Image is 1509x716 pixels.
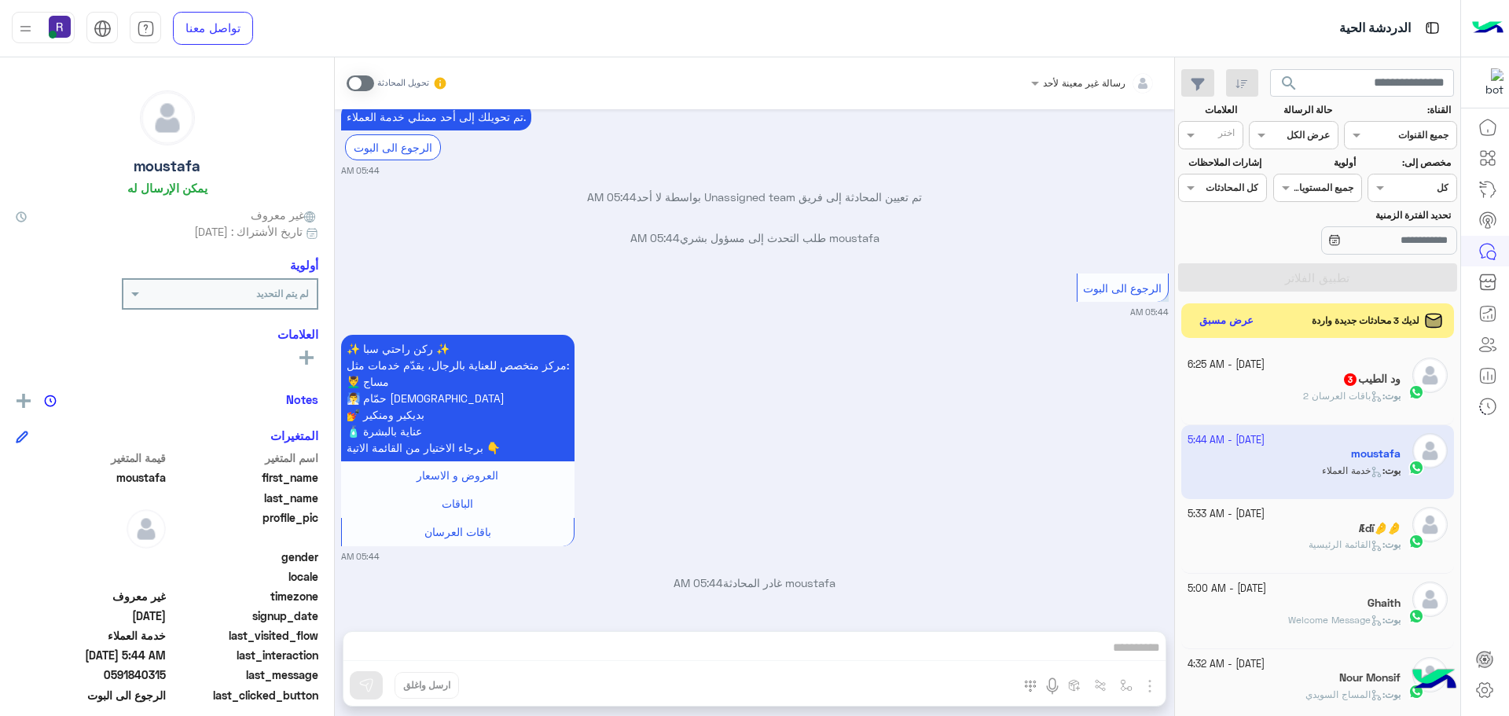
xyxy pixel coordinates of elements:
span: last_interaction [169,647,319,663]
span: الرجوع الى البوت [1083,281,1162,295]
span: gender [169,549,319,565]
div: اختر [1218,126,1237,144]
img: hulul-logo.png [1407,653,1462,708]
span: القائمة الرئيسية [1309,538,1382,550]
span: last_visited_flow [169,627,319,644]
b: : [1382,614,1401,626]
small: تحويل المحادثة [377,77,429,90]
h6: العلامات [16,327,318,341]
button: search [1270,69,1309,103]
button: ارسل واغلق [395,672,459,699]
h6: أولوية [290,258,318,272]
small: 05:44 AM [1130,306,1169,318]
span: بوت [1385,538,1401,550]
label: حالة الرسالة [1251,103,1332,117]
img: WhatsApp [1408,534,1424,549]
span: بوت [1385,390,1401,402]
img: Logo [1472,12,1503,45]
img: defaultAdmin.png [1412,507,1448,542]
span: last_message [169,666,319,683]
h6: Notes [286,392,318,406]
span: last_name [169,490,319,506]
img: defaultAdmin.png [127,509,166,549]
span: تاريخ الأشتراك : [DATE] [194,223,303,240]
span: باقات العرسان [424,525,491,538]
span: 3 [1344,373,1357,386]
span: الباقات [442,497,473,510]
label: العلامات [1180,103,1237,117]
p: الدردشة الحية [1339,18,1411,39]
span: قيمة المتغير [16,450,166,466]
span: بوت [1385,688,1401,700]
b: لم يتم التحديد [256,288,309,299]
span: first_name [169,469,319,486]
p: تم تعيين المحادثة إلى فريق Unassigned team بواسطة لا أحد [341,189,1169,205]
span: المساج السويدي [1305,688,1382,700]
img: WhatsApp [1408,384,1424,400]
b: : [1382,390,1401,402]
small: [DATE] - 5:33 AM [1188,507,1265,522]
span: search [1280,74,1298,93]
label: مخصص إلى: [1370,156,1451,170]
h5: moustafa [134,157,200,175]
h6: يمكن الإرسال له [127,181,207,195]
span: رسالة غير معينة لأحد [1043,77,1125,89]
span: لديك 3 محادثات جديدة واردة [1312,314,1419,328]
img: defaultAdmin.png [141,91,194,145]
span: moustafa [16,469,166,486]
span: 05:44 AM [587,190,637,204]
div: الرجوع الى البوت [345,134,441,160]
span: 2025-10-10T02:44:41.853Z [16,647,166,663]
b: : [1382,688,1401,700]
a: tab [130,12,161,45]
h5: Ædï🤌🤌 [1359,522,1401,535]
span: last_clicked_button [169,687,319,703]
span: 0591840315 [16,666,166,683]
img: 322853014244696 [1475,68,1503,97]
span: profile_pic [169,509,319,545]
small: 05:44 AM [341,164,380,177]
small: [DATE] - 5:00 AM [1188,582,1266,597]
img: add [17,394,31,408]
span: اسم المتغير [169,450,319,466]
a: تواصل معنا [173,12,253,45]
span: باقات العرسان 2 [1303,390,1382,402]
span: بوت [1385,614,1401,626]
span: null [16,549,166,565]
span: signup_date [169,608,319,624]
p: moustafa غادر المحادثة [341,575,1169,591]
label: أولوية [1275,156,1356,170]
img: profile [16,19,35,39]
p: 10/10/2025, 5:44 AM [341,335,575,461]
img: WhatsApp [1408,608,1424,624]
p: moustafa طلب التحدث إلى مسؤول بشري [341,229,1169,246]
span: غير معروف [251,207,318,223]
p: 10/10/2025, 5:44 AM [341,103,531,130]
span: Welcome Message [1288,614,1382,626]
button: عرض مسبق [1193,310,1261,332]
h5: ود الطيب [1342,373,1401,386]
img: tab [94,20,112,38]
button: تطبيق الفلاتر [1178,263,1457,292]
img: defaultAdmin.png [1412,582,1448,617]
h5: Nour Monsif [1339,671,1401,685]
img: defaultAdmin.png [1412,358,1448,393]
span: خدمة العملاء [16,627,166,644]
span: locale [169,568,319,585]
img: userImage [49,16,71,38]
span: null [16,568,166,585]
span: 05:44 AM [630,231,680,244]
small: [DATE] - 6:25 AM [1188,358,1265,373]
span: العروض و الاسعار [417,468,498,482]
h6: المتغيرات [270,428,318,442]
small: 05:44 AM [341,550,380,563]
small: [DATE] - 4:32 AM [1188,657,1265,672]
img: tab [137,20,155,38]
span: الرجوع الى البوت [16,687,166,703]
span: غير معروف [16,588,166,604]
span: 05:44 AM [674,576,723,589]
h5: Ghaith [1368,597,1401,610]
img: notes [44,395,57,407]
span: 2025-10-10T02:42:48.211Z [16,608,166,624]
label: القناة: [1346,103,1452,117]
